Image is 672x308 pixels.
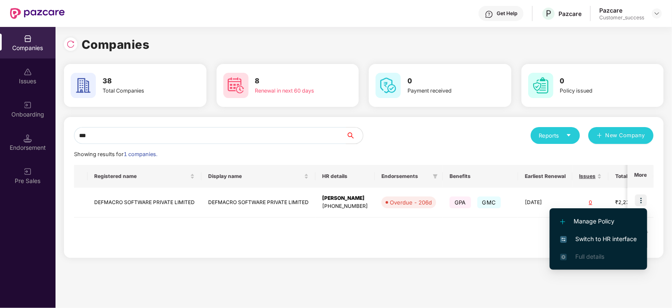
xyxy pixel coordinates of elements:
h3: 0 [407,76,480,87]
img: svg+xml;base64,PHN2ZyB4bWxucz0iaHR0cDovL3d3dy53My5vcmcvMjAwMC9zdmciIHdpZHRoPSI2MCIgaGVpZ2h0PSI2MC... [528,73,553,98]
span: filter [431,171,439,181]
span: plus [597,133,602,139]
h3: 8 [255,76,328,87]
span: search [346,132,363,139]
img: svg+xml;base64,PHN2ZyB4bWxucz0iaHR0cDovL3d3dy53My5vcmcvMjAwMC9zdmciIHdpZHRoPSI2MCIgaGVpZ2h0PSI2MC... [71,73,96,98]
span: Issues [579,173,595,180]
div: Customer_success [599,14,644,21]
img: svg+xml;base64,PHN2ZyBpZD0iRHJvcGRvd24tMzJ4MzIiIHhtbG5zPSJodHRwOi8vd3d3LnczLm9yZy8yMDAwL3N2ZyIgd2... [653,10,660,17]
img: svg+xml;base64,PHN2ZyBpZD0iQ29tcGFuaWVzIiB4bWxucz0iaHR0cDovL3d3dy53My5vcmcvMjAwMC9zdmciIHdpZHRoPS... [24,35,32,43]
img: svg+xml;base64,PHN2ZyB4bWxucz0iaHR0cDovL3d3dy53My5vcmcvMjAwMC9zdmciIHdpZHRoPSIxNiIgaGVpZ2h0PSIxNi... [560,236,567,243]
th: Registered name [87,165,201,188]
div: Pazcare [599,6,644,14]
img: svg+xml;base64,PHN2ZyBpZD0iSXNzdWVzX2Rpc2FibGVkIiB4bWxucz0iaHR0cDovL3d3dy53My5vcmcvMjAwMC9zdmciIH... [24,68,32,76]
div: ₹2,23,73,737.04 [615,199,657,207]
button: plusNew Company [588,127,653,144]
div: [PHONE_NUMBER] [322,202,368,210]
img: svg+xml;base64,PHN2ZyB3aWR0aD0iMTQuNSIgaGVpZ2h0PSIxNC41IiB2aWV3Qm94PSIwIDAgMTYgMTYiIGZpbGw9Im5vbm... [24,134,32,143]
div: Pazcare [558,10,582,18]
div: Renewal in next 60 days [255,87,328,95]
th: More [627,165,653,188]
img: svg+xml;base64,PHN2ZyBpZD0iUmVsb2FkLTMyeDMyIiB4bWxucz0iaHR0cDovL3d3dy53My5vcmcvMjAwMC9zdmciIHdpZH... [66,40,75,48]
div: 0 [579,199,602,207]
span: Registered name [94,173,188,180]
span: Total Premium [615,173,651,180]
img: svg+xml;base64,PHN2ZyB4bWxucz0iaHR0cDovL3d3dy53My5vcmcvMjAwMC9zdmciIHdpZHRoPSIxNi4zNjMiIGhlaWdodD... [560,254,567,260]
span: filter [433,174,438,179]
td: DEFMACRO SOFTWARE PRIVATE LIMITED [201,188,315,218]
span: GPA [450,196,471,208]
th: HR details [315,165,375,188]
th: Benefits [443,165,518,188]
span: Endorsements [381,173,429,180]
h3: 38 [103,76,175,87]
th: Display name [201,165,315,188]
div: Policy issued [560,87,632,95]
img: svg+xml;base64,PHN2ZyB3aWR0aD0iMjAiIGhlaWdodD0iMjAiIHZpZXdCb3g9IjAgMCAyMCAyMCIgZmlsbD0ibm9uZSIgeG... [24,101,32,109]
div: [PERSON_NAME] [322,194,368,202]
span: Switch to HR interface [560,234,637,244]
button: search [346,127,363,144]
img: svg+xml;base64,PHN2ZyB4bWxucz0iaHR0cDovL3d3dy53My5vcmcvMjAwMC9zdmciIHdpZHRoPSI2MCIgaGVpZ2h0PSI2MC... [223,73,249,98]
span: Manage Policy [560,217,637,226]
span: GMC [477,196,501,208]
h3: 0 [560,76,632,87]
span: Showing results for [74,151,157,157]
img: New Pazcare Logo [10,8,65,19]
div: Overdue - 206d [390,198,432,207]
td: DEFMACRO SOFTWARE PRIVATE LIMITED [87,188,201,218]
th: Issues [572,165,609,188]
div: Reports [539,131,571,140]
span: Display name [208,173,302,180]
th: Total Premium [609,165,664,188]
h1: Companies [82,35,150,54]
th: Earliest Renewal [518,165,572,188]
img: icon [635,194,647,206]
div: Get Help [497,10,517,17]
span: 1 companies. [124,151,157,157]
span: Full details [575,253,604,260]
img: svg+xml;base64,PHN2ZyB4bWxucz0iaHR0cDovL3d3dy53My5vcmcvMjAwMC9zdmciIHdpZHRoPSI2MCIgaGVpZ2h0PSI2MC... [376,73,401,98]
span: New Company [606,131,646,140]
img: svg+xml;base64,PHN2ZyB4bWxucz0iaHR0cDovL3d3dy53My5vcmcvMjAwMC9zdmciIHdpZHRoPSIxMi4yMDEiIGhlaWdodD... [560,219,565,224]
div: Total Companies [103,87,175,95]
span: caret-down [566,133,571,138]
span: P [546,8,551,19]
img: svg+xml;base64,PHN2ZyB3aWR0aD0iMjAiIGhlaWdodD0iMjAiIHZpZXdCb3g9IjAgMCAyMCAyMCIgZmlsbD0ibm9uZSIgeG... [24,167,32,176]
div: Payment received [407,87,480,95]
td: [DATE] [518,188,572,218]
img: svg+xml;base64,PHN2ZyBpZD0iSGVscC0zMngzMiIgeG1sbnM9Imh0dHA6Ly93d3cudzMub3JnLzIwMDAvc3ZnIiB3aWR0aD... [485,10,493,19]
